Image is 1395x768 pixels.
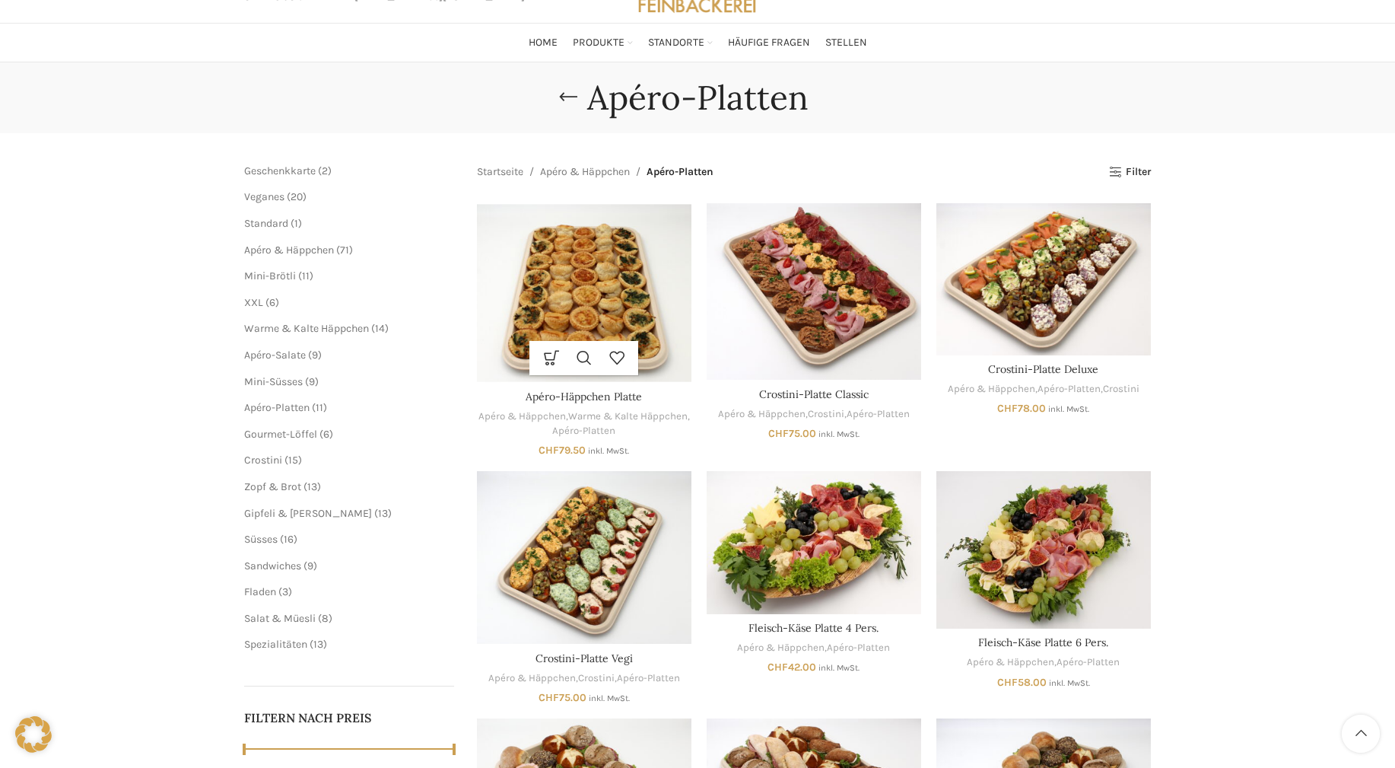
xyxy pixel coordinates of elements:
a: Veganes [244,190,284,203]
a: Startseite [477,164,523,180]
span: Produkte [573,36,624,50]
small: inkl. MwSt. [588,446,629,456]
span: CHF [539,691,559,704]
span: 8 [322,612,329,625]
bdi: 75.00 [539,691,586,704]
a: Mini-Brötli [244,269,296,282]
span: CHF [767,661,788,674]
a: Apéro-Platten [552,424,615,438]
a: Gourmet-Löffel [244,428,317,441]
span: Häufige Fragen [728,36,810,50]
h5: Filtern nach Preis [244,709,454,726]
a: Spezialitäten [244,638,307,651]
a: Fleisch-Käse Platte 6 Pers. [978,636,1108,649]
a: Standard [244,217,288,230]
a: Fladen [244,585,276,598]
span: CHF [768,427,789,440]
span: 9 [307,559,313,572]
bdi: 75.00 [768,427,816,440]
a: Warme & Kalte Häppchen [568,409,688,424]
h1: Apéro-Platten [587,78,809,118]
a: Crostini [578,671,615,686]
span: 2 [322,164,328,177]
a: Crostini-Platte Deluxe [936,203,1151,355]
span: 13 [313,638,323,651]
div: , [936,655,1151,670]
a: Apéro-Platten [1038,382,1101,397]
span: CHF [539,444,559,457]
bdi: 78.00 [997,402,1046,415]
a: Apéro & Häppchen [488,671,576,686]
a: Crostini-Platte Vegi [477,471,691,645]
small: inkl. MwSt. [589,693,630,703]
span: Apéro & Häppchen [244,244,334,257]
a: Apéro & Häppchen [737,641,825,655]
a: Schnellansicht [567,341,600,375]
a: Apéro-Häppchen Platte [477,203,691,383]
span: 6 [323,428,329,441]
span: 1 [294,217,298,230]
div: , [707,641,921,655]
a: Scroll to top button [1342,715,1380,753]
nav: Breadcrumb [477,164,713,180]
a: Filter [1109,166,1151,179]
span: 20 [291,190,303,203]
a: Apéro & Häppchen [967,655,1054,670]
bdi: 79.50 [539,444,586,457]
a: Mini-Süsses [244,375,303,388]
a: Apéro & Häppchen [540,164,630,180]
a: Crostini-Platte Deluxe [988,362,1098,376]
span: 14 [375,322,385,335]
a: Standorte [648,27,713,58]
div: , , [477,671,691,686]
a: Stellen [825,27,867,58]
a: Warme & Kalte Häppchen [244,322,369,335]
a: Salat & Müesli [244,612,316,625]
span: 71 [340,244,349,257]
a: Apéro-Platten [244,401,310,414]
span: 11 [316,401,323,414]
a: Crostini [808,407,844,422]
span: CHF [997,676,1018,689]
a: Zopf & Brot [244,480,301,493]
span: 9 [312,349,318,362]
a: Apéro-Platten [617,671,680,686]
a: Produkte [573,27,633,58]
a: Apéro-Platten [847,407,910,422]
div: , , [477,409,691,438]
bdi: 42.00 [767,661,816,674]
a: Crostini [244,454,282,467]
a: Home [529,27,558,58]
bdi: 58.00 [997,676,1047,689]
a: Fleisch-Käse Platte 6 Pers. [936,471,1151,629]
a: Apéro-Platten [827,641,890,655]
span: Süsses [244,533,278,546]
span: XXL [244,296,263,309]
div: , , [936,382,1151,397]
span: 13 [378,507,388,520]
a: Geschenkkarte [244,164,316,177]
a: Crostini-Platte Classic [707,203,921,380]
a: Crostini-Platte Classic [759,387,869,401]
span: 3 [282,585,288,598]
small: inkl. MwSt. [1048,404,1089,414]
small: inkl. MwSt. [1049,678,1090,688]
a: Fleisch-Käse Platte 4 Pers. [707,471,921,614]
div: Main navigation [237,27,1158,58]
a: Gipfeli & [PERSON_NAME] [244,507,372,520]
span: 16 [284,533,294,546]
a: Apéro-Salate [244,349,306,362]
a: Sandwiches [244,559,301,572]
span: 6 [269,296,275,309]
a: Apéro & Häppchen [948,382,1035,397]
